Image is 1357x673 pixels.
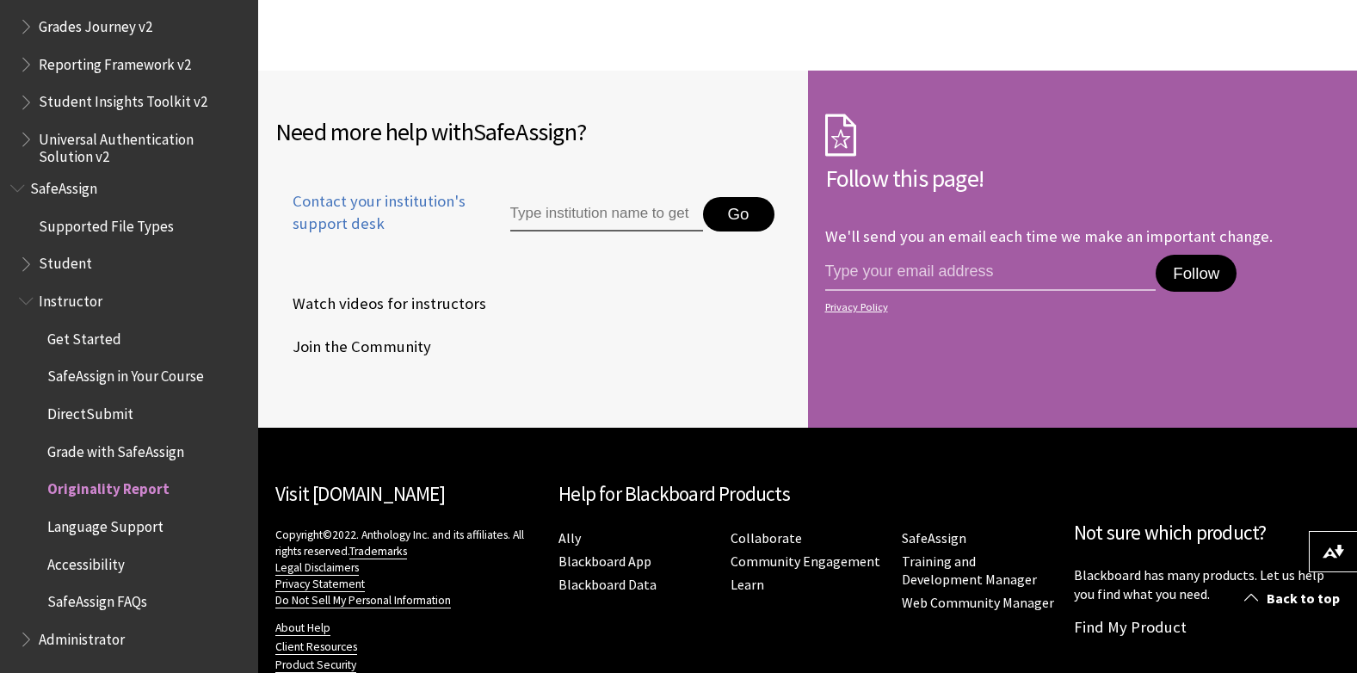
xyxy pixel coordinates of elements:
a: Blackboard App [558,553,651,571]
span: Universal Authentication Solution v2 [39,125,246,165]
a: Collaborate [731,529,802,547]
span: Accessibility [47,550,125,573]
p: Copyright©2022. Anthology Inc. and its affiliates. All rights reserved. [275,527,541,608]
img: Subscription Icon [825,114,856,157]
a: Privacy Statement [275,577,365,592]
span: DirectSubmit [47,399,133,423]
span: Watch videos for instructors [275,291,486,317]
span: Get Started [47,324,121,348]
h2: Follow this page! [825,160,1341,196]
button: Follow [1156,255,1237,293]
input: email address [825,255,1157,291]
span: Language Support [47,512,163,535]
a: SafeAssign [902,529,966,547]
nav: Book outline for Blackboard SafeAssign [10,174,248,654]
a: Privacy Policy [825,301,1335,313]
a: Contact your institution's support desk [275,190,471,256]
span: SafeAssign [30,174,97,197]
p: Blackboard has many products. Let us help you find what you need. [1074,565,1340,604]
span: Grades Journey v2 [39,12,152,35]
a: Client Resources [275,639,357,655]
a: Community Engagement [731,553,880,571]
span: Supported File Types [39,212,174,235]
span: Grade with SafeAssign [47,437,184,460]
h2: Not sure which product? [1074,518,1340,548]
span: Join the Community [275,334,431,360]
a: Join the Community [275,334,435,360]
button: Go [703,197,774,232]
a: Watch videos for instructors [275,291,490,317]
span: SafeAssign FAQs [47,588,147,611]
span: Reporting Framework v2 [39,50,191,73]
a: Back to top [1231,583,1357,614]
a: Trademarks [349,544,407,559]
a: Learn [731,576,764,594]
span: Instructor [39,287,102,310]
span: Contact your institution's support desk [275,190,471,235]
a: Find My Product [1074,617,1187,637]
a: Visit [DOMAIN_NAME] [275,481,445,506]
a: Web Community Manager [902,594,1054,612]
a: About Help [275,621,330,636]
a: Product Security [275,658,356,673]
a: Training and Development Manager [902,553,1037,589]
a: Ally [558,529,581,547]
span: Originality Report [47,475,170,498]
span: SafeAssign in Your Course [47,362,204,386]
a: Legal Disclaimers [275,560,359,576]
a: Blackboard Data [558,576,657,594]
p: We'll send you an email each time we make an important change. [825,226,1273,246]
span: Student [39,250,92,273]
span: SafeAssign [473,116,577,147]
a: Do Not Sell My Personal Information [275,593,451,608]
span: Student Insights Toolkit v2 [39,88,207,111]
input: Type institution name to get support [510,197,703,232]
h2: Need more help with ? [275,114,791,150]
h2: Help for Blackboard Products [558,479,1057,509]
span: Administrator [39,625,125,648]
